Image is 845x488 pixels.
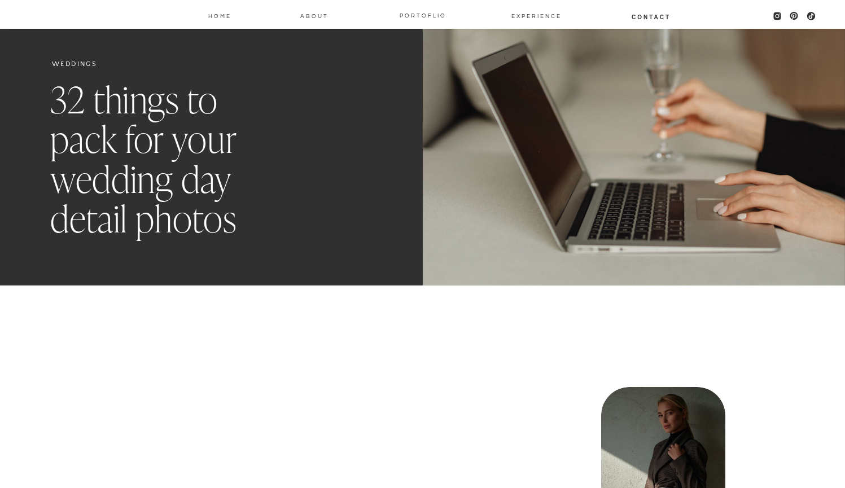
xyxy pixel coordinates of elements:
[208,11,233,20] a: Home
[511,11,553,20] a: EXPERIENCE
[300,11,329,20] a: About
[50,81,288,240] h1: 32 things to pack for your wedding day detail photos
[395,10,451,19] a: PORTOFLIO
[631,12,672,21] a: Contact
[52,60,97,68] a: Weddings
